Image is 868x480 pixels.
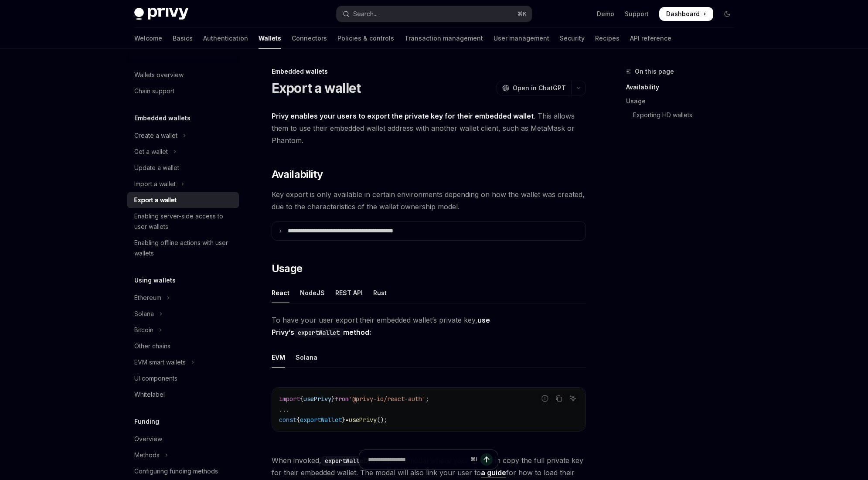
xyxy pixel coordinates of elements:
[127,192,239,208] a: Export a wallet
[272,67,586,76] div: Embedded wallets
[127,176,239,192] button: Toggle Import a wallet section
[597,10,614,18] a: Demo
[127,322,239,338] button: Toggle Bitcoin section
[134,293,161,303] div: Ethereum
[513,84,566,92] span: Open in ChatGPT
[368,450,467,469] input: Ask a question...
[127,67,239,83] a: Wallets overview
[134,195,177,205] div: Export a wallet
[342,416,345,424] span: }
[272,316,490,337] strong: use Privy’s method:
[134,8,188,20] img: dark logo
[349,395,425,403] span: '@privy-io/react-auth'
[630,28,671,49] a: API reference
[134,179,176,189] div: Import a wallet
[353,9,378,19] div: Search...
[127,235,239,261] a: Enabling offline actions with user wallets
[134,211,234,232] div: Enabling server-side access to user wallets
[134,146,168,157] div: Get a wallet
[272,110,586,146] span: . This allows them to use their embedded wallet address with another wallet client, such as MetaM...
[567,393,579,404] button: Ask AI
[337,28,394,49] a: Policies & controls
[272,347,285,368] div: EVM
[405,28,483,49] a: Transaction management
[134,434,162,444] div: Overview
[127,371,239,386] a: UI components
[134,466,218,477] div: Configuring funding methods
[345,416,349,424] span: =
[127,354,239,370] button: Toggle EVM smart wallets section
[134,275,176,286] h5: Using wallets
[272,112,534,120] strong: Privy enables your users to export the private key for their embedded wallet
[134,373,177,384] div: UI components
[127,160,239,176] a: Update a wallet
[279,416,296,424] span: const
[296,416,300,424] span: {
[173,28,193,49] a: Basics
[626,80,741,94] a: Availability
[134,389,165,400] div: Whitelabel
[300,395,303,403] span: {
[292,28,327,49] a: Connectors
[272,167,323,181] span: Availability
[666,10,700,18] span: Dashboard
[539,393,551,404] button: Report incorrect code
[331,395,335,403] span: }
[480,453,493,466] button: Send message
[720,7,734,21] button: Toggle dark mode
[279,395,300,403] span: import
[335,395,349,403] span: from
[373,283,387,303] div: Rust
[349,416,377,424] span: usePrivy
[279,405,289,413] span: ...
[134,357,186,368] div: EVM smart wallets
[127,431,239,447] a: Overview
[272,262,303,276] span: Usage
[553,393,565,404] button: Copy the contents from the code block
[335,283,363,303] div: REST API
[337,6,532,22] button: Open search
[272,314,586,338] span: To have your user export their embedded wallet’s private key,
[272,283,289,303] div: React
[497,81,571,95] button: Open in ChatGPT
[272,188,586,213] span: Key export is only available in certain environments depending on how the wallet was created, due...
[377,416,387,424] span: ();
[259,28,281,49] a: Wallets
[134,113,191,123] h5: Embedded wallets
[134,238,234,259] div: Enabling offline actions with user wallets
[127,290,239,306] button: Toggle Ethereum section
[127,144,239,160] button: Toggle Get a wallet section
[203,28,248,49] a: Authentication
[626,108,741,122] a: Exporting HD wallets
[294,328,343,337] code: exportWallet
[134,309,154,319] div: Solana
[134,163,179,173] div: Update a wallet
[127,338,239,354] a: Other chains
[560,28,585,49] a: Security
[625,10,649,18] a: Support
[127,387,239,402] a: Whitelabel
[127,208,239,235] a: Enabling server-side access to user wallets
[517,10,527,17] span: ⌘ K
[300,283,325,303] div: NodeJS
[134,28,162,49] a: Welcome
[659,7,713,21] a: Dashboard
[595,28,620,49] a: Recipes
[134,325,153,335] div: Bitcoin
[296,347,317,368] div: Solana
[134,86,174,96] div: Chain support
[300,416,342,424] span: exportWallet
[134,416,159,427] h5: Funding
[272,80,361,96] h1: Export a wallet
[127,128,239,143] button: Toggle Create a wallet section
[303,395,331,403] span: usePrivy
[127,447,239,463] button: Toggle Methods section
[134,450,160,460] div: Methods
[127,306,239,322] button: Toggle Solana section
[494,28,549,49] a: User management
[134,70,184,80] div: Wallets overview
[626,94,741,108] a: Usage
[127,463,239,479] a: Configuring funding methods
[127,83,239,99] a: Chain support
[425,395,429,403] span: ;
